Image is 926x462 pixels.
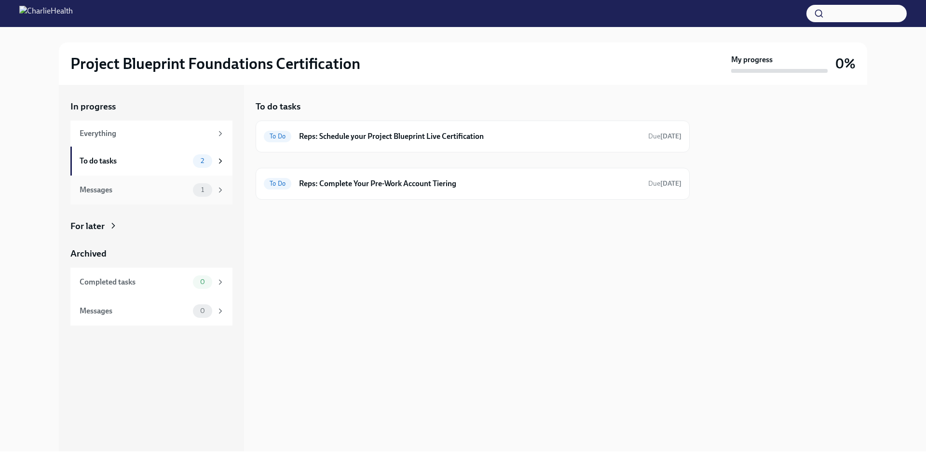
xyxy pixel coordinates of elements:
[70,247,232,260] a: Archived
[19,6,73,21] img: CharlieHealth
[80,277,189,287] div: Completed tasks
[70,220,232,232] a: For later
[70,297,232,326] a: Messages0
[648,132,681,141] span: September 19th, 2025 11:00
[731,54,773,65] strong: My progress
[70,268,232,297] a: Completed tasks0
[80,185,189,195] div: Messages
[70,121,232,147] a: Everything
[264,133,291,140] span: To Do
[835,55,856,72] h3: 0%
[70,176,232,204] a: Messages1
[80,306,189,316] div: Messages
[195,186,210,193] span: 1
[70,147,232,176] a: To do tasks2
[660,179,681,188] strong: [DATE]
[70,54,360,73] h2: Project Blueprint Foundations Certification
[256,100,300,113] h5: To do tasks
[195,157,210,164] span: 2
[194,307,211,314] span: 0
[264,129,681,144] a: To DoReps: Schedule your Project Blueprint Live CertificationDue[DATE]
[264,180,291,187] span: To Do
[648,179,681,188] span: September 15th, 2025 11:00
[80,156,189,166] div: To do tasks
[70,220,105,232] div: For later
[264,176,681,191] a: To DoReps: Complete Your Pre-Work Account TieringDue[DATE]
[299,178,640,189] h6: Reps: Complete Your Pre-Work Account Tiering
[648,132,681,140] span: Due
[194,278,211,285] span: 0
[70,100,232,113] a: In progress
[299,131,640,142] h6: Reps: Schedule your Project Blueprint Live Certification
[80,128,212,139] div: Everything
[648,179,681,188] span: Due
[660,132,681,140] strong: [DATE]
